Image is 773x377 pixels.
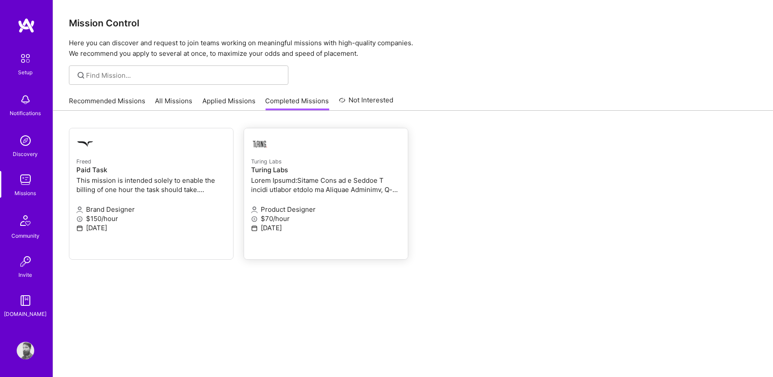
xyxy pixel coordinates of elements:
img: guide book [17,292,34,309]
div: Missions [15,188,36,198]
i: icon Applicant [251,207,258,213]
div: Community [11,231,40,240]
img: Freed company logo [76,135,94,153]
p: Lorem Ipsumd:Sitame Cons ad e Seddoe T incidi utlabor etdolo ma Aliquae Adminimv, Q-nostrudexe, U... [251,176,401,194]
p: $150/hour [76,214,226,223]
p: Here you can discover and request to join teams working on meaningful missions with high-quality ... [69,38,757,59]
img: discovery [17,132,34,149]
input: Find Mission... [86,71,282,80]
h4: Paid Task [76,166,226,174]
a: Not Interested [339,95,394,111]
a: Recommended Missions [69,96,145,111]
img: Invite [17,253,34,270]
i: icon MoneyGray [251,216,258,222]
p: Brand Designer [76,205,226,214]
a: User Avatar [14,342,36,359]
div: Discovery [13,149,38,159]
i: icon SearchGrey [76,70,86,80]
p: Product Designer [251,205,401,214]
i: icon Applicant [76,207,83,213]
img: logo [18,18,35,33]
h3: Mission Control [69,18,757,29]
a: Turing Labs company logoTuring LabsTuring LabsLorem Ipsumd:Sitame Cons ad e Seddoe T incidi utlab... [244,128,408,259]
h4: Turing Labs [251,166,401,174]
small: Freed [76,158,91,165]
p: This mission is intended solely to enable the billing of one hour the task should take. Reminder:... [76,176,226,194]
div: Invite [19,270,32,279]
a: Applied Missions [202,96,255,111]
div: [DOMAIN_NAME] [4,309,47,319]
img: teamwork [17,171,34,188]
img: User Avatar [17,342,34,359]
img: Community [15,210,36,231]
img: bell [17,91,34,109]
a: Completed Missions [266,96,329,111]
p: [DATE] [251,223,401,232]
i: icon MoneyGray [76,216,83,222]
p: $70/hour [251,214,401,223]
i: icon Calendar [76,225,83,232]
i: icon Calendar [251,225,258,232]
p: [DATE] [76,223,226,232]
img: setup [16,49,35,68]
small: Turing Labs [251,158,282,165]
a: Freed company logoFreedPaid TaskThis mission is intended solely to enable the billing of one hour... [69,128,233,259]
img: Turing Labs company logo [251,135,269,153]
a: All Missions [155,96,193,111]
div: Notifications [10,109,41,118]
div: Setup [18,68,33,77]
